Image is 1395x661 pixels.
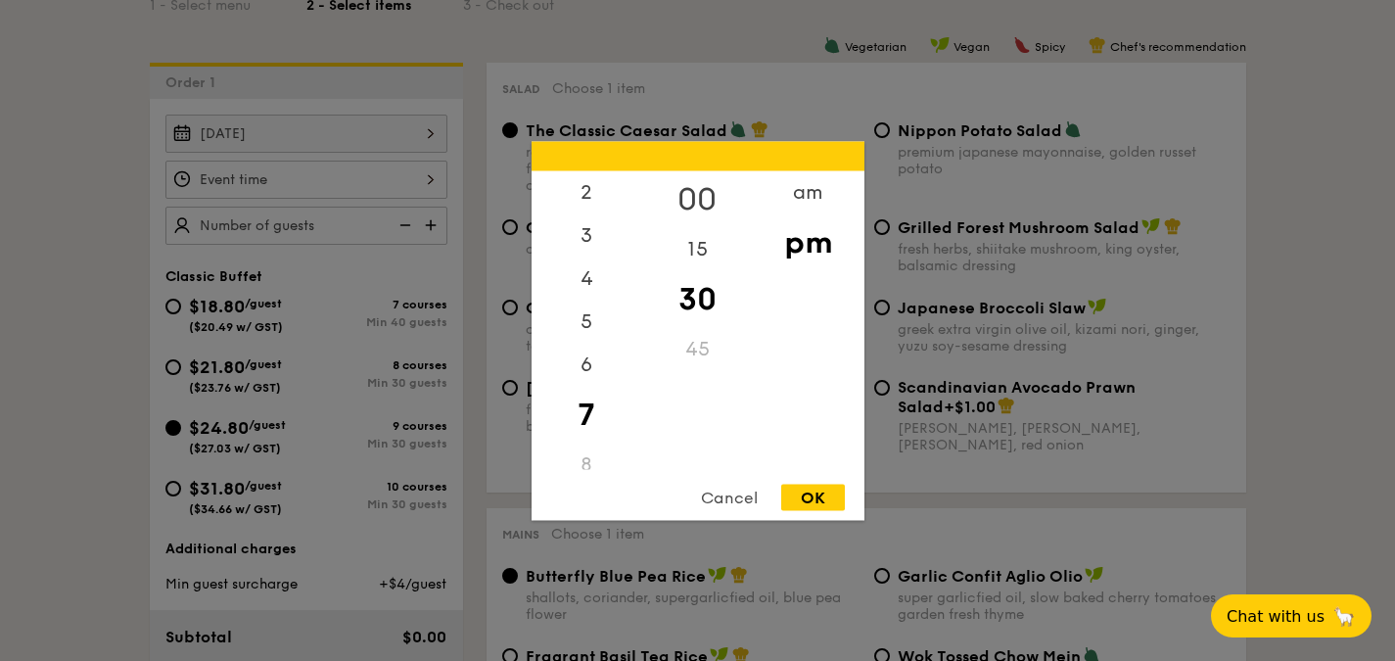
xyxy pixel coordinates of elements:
div: 6 [532,343,642,386]
div: OK [781,484,845,510]
div: pm [753,213,863,270]
div: 7 [532,386,642,443]
div: Cancel [681,484,777,510]
div: 45 [642,327,753,370]
div: 00 [642,170,753,227]
span: 🦙 [1332,605,1356,628]
div: 4 [532,257,642,300]
div: 30 [642,270,753,327]
div: 5 [532,300,642,343]
div: 3 [532,213,642,257]
div: 15 [642,227,753,270]
div: am [753,170,863,213]
span: Chat with us [1227,607,1325,626]
div: 8 [532,443,642,486]
button: Chat with us🦙 [1211,594,1372,637]
div: 2 [532,170,642,213]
